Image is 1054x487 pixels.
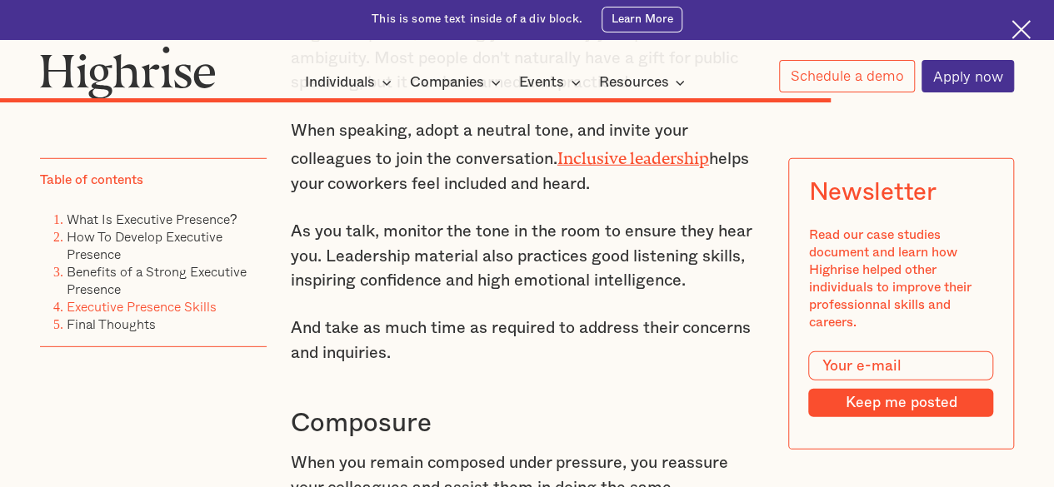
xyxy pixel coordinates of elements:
a: Learn More [602,7,682,32]
a: Inclusive leadership [557,149,709,159]
a: Apply now [922,60,1014,92]
div: Resources [598,72,690,92]
div: This is some text inside of a div block. [372,12,582,27]
a: What Is Executive Presence? [67,209,237,229]
h3: Composure [291,407,764,440]
div: Resources [598,72,668,92]
a: Executive Presence Skills [67,296,217,316]
p: And take as much time as required to address their concerns and inquiries. [291,316,764,365]
input: Your e-mail [808,351,993,381]
div: Companies [410,72,484,92]
p: When speaking, adopt a neutral tone, and invite your colleagues to join the conversation. helps y... [291,119,764,197]
a: Schedule a demo [779,60,915,92]
div: Read our case studies document and learn how Highrise helped other individuals to improve their p... [808,226,993,331]
div: Events [519,72,586,92]
input: Keep me posted [808,389,993,416]
a: Final Thoughts [67,314,156,334]
div: Individuals [305,72,375,92]
a: Benefits of a Strong Executive Presence [67,261,247,299]
p: As you talk, monitor the tone in the room to ensure they hear you. Leadership material also pract... [291,220,764,294]
img: Highrise logo [40,46,216,99]
div: Events [519,72,564,92]
img: Cross icon [1012,20,1031,39]
div: Companies [410,72,506,92]
div: Table of contents [40,171,143,189]
div: Individuals [305,72,397,92]
a: How To Develop Executive Presence [67,226,222,264]
div: Newsletter [808,178,936,206]
form: Modal Form [808,351,993,417]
